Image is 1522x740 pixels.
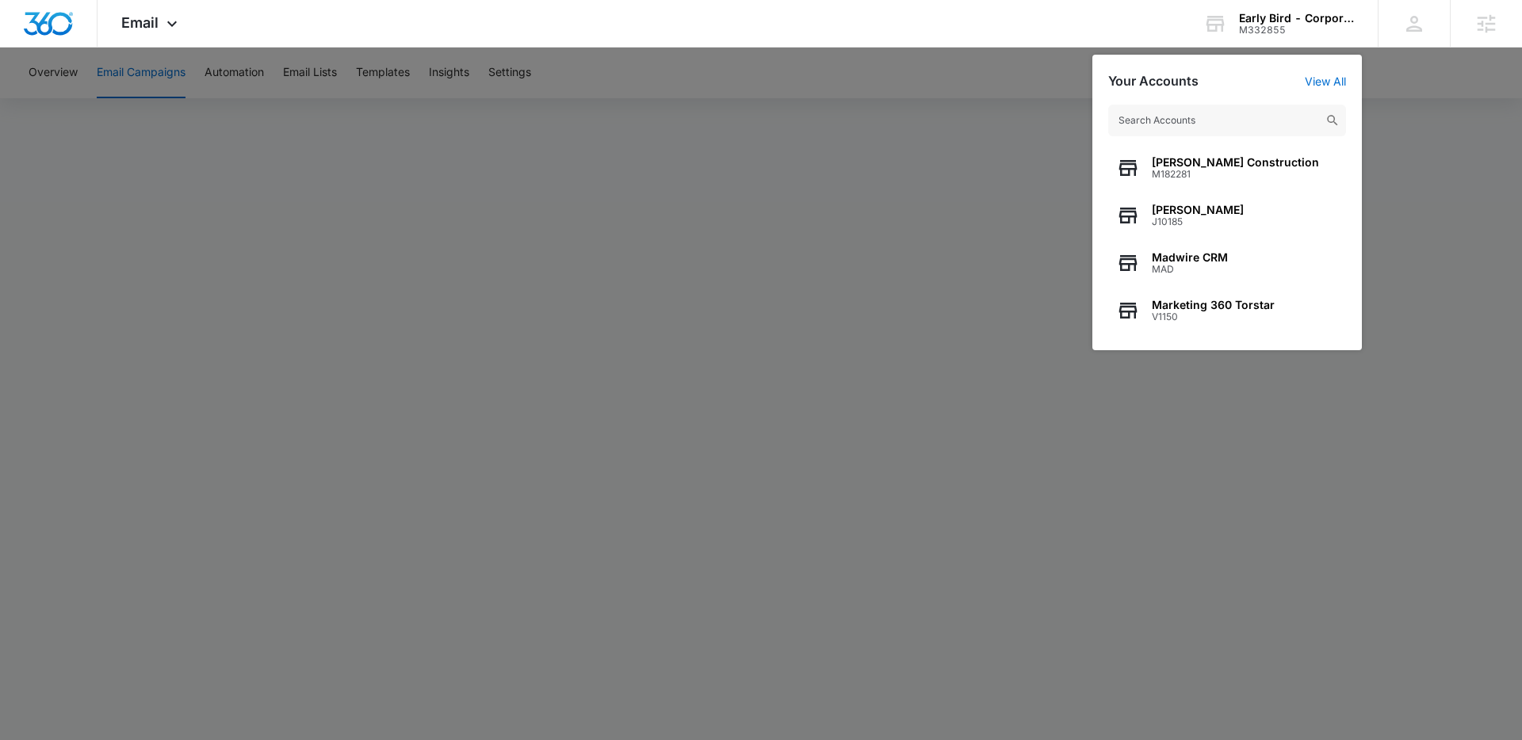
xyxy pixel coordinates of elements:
button: Marketing 360 TorstarV1150 [1108,287,1346,334]
button: [PERSON_NAME]J10185 [1108,192,1346,239]
span: Email [121,14,159,31]
span: M182281 [1152,169,1319,180]
span: MAD [1152,264,1228,275]
span: Madwire CRM [1152,251,1228,264]
input: Search Accounts [1108,105,1346,136]
button: Madwire CRMMAD [1108,239,1346,287]
div: account name [1239,12,1355,25]
button: [PERSON_NAME] ConstructionM182281 [1108,144,1346,192]
div: account id [1239,25,1355,36]
h2: Your Accounts [1108,74,1199,89]
span: V1150 [1152,311,1275,322]
span: [PERSON_NAME] Construction [1152,156,1319,169]
span: [PERSON_NAME] [1152,204,1244,216]
span: J10185 [1152,216,1244,227]
a: View All [1305,74,1346,88]
span: Marketing 360 Torstar [1152,299,1275,311]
